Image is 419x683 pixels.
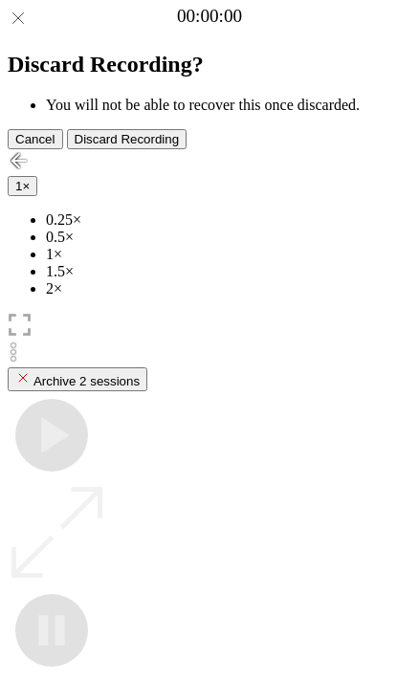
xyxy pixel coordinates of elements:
li: 2× [46,280,411,297]
button: Archive 2 sessions [8,367,147,391]
li: You will not be able to recover this once discarded. [46,97,411,114]
li: 0.5× [46,229,411,246]
button: Discard Recording [67,129,187,149]
a: 00:00:00 [177,6,242,27]
button: Cancel [8,129,63,149]
button: 1× [8,176,37,196]
li: 1× [46,246,411,263]
div: Archive 2 sessions [15,370,140,388]
span: 1 [15,179,22,193]
li: 1.5× [46,263,411,280]
h2: Discard Recording? [8,52,411,77]
li: 0.25× [46,211,411,229]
